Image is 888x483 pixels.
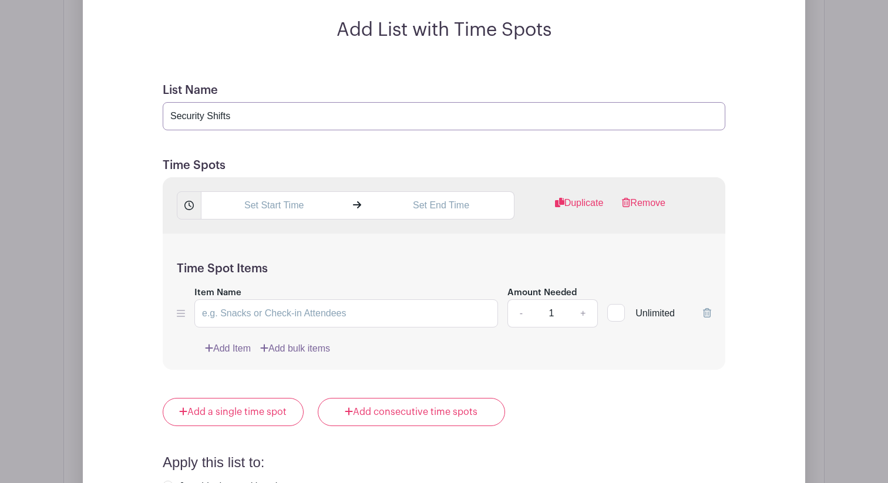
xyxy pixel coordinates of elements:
a: Add Item [205,342,251,356]
span: Unlimited [635,308,675,318]
h2: Add List with Time Spots [149,19,739,41]
h5: Time Spots [163,158,725,173]
input: e.g. Snacks or Check-in Attendees [194,299,498,327]
a: Add consecutive time spots [318,398,505,426]
label: List Name [163,83,218,97]
a: Remove [622,196,665,219]
a: - [507,299,534,327]
label: Amount Needed [507,286,577,300]
a: Duplicate [555,196,604,219]
input: Set End Time [368,191,514,219]
a: Add bulk items [260,342,330,356]
input: e.g. Things or volunteers we need for the event [163,102,725,130]
h5: Time Spot Items [177,262,711,276]
input: Set Start Time [201,191,347,219]
h4: Apply this list to: [163,454,725,471]
a: + [569,299,598,327]
a: Add a single time spot [163,398,304,426]
label: Item Name [194,286,241,300]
